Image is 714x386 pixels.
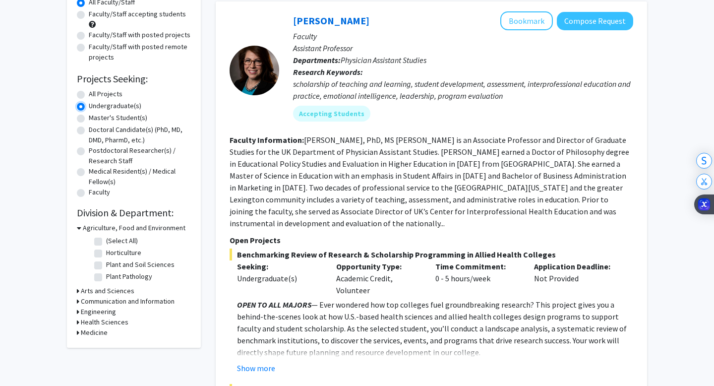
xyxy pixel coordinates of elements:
p: Opportunity Type: [336,260,420,272]
div: Undergraduate(s) [237,272,321,284]
iframe: Chat [7,341,42,379]
button: Show more [237,362,275,374]
p: Assistant Professor [293,42,633,54]
div: 0 - 5 hours/week [428,260,527,296]
em: OPEN TO ALL MAJORS [237,300,311,310]
label: Faculty/Staff accepting students [89,9,186,19]
label: Faculty/Staff with posted remote projects [89,42,191,63]
b: Departments: [293,55,341,65]
label: Postdoctoral Researcher(s) / Research Staff [89,145,191,166]
h3: Health Sciences [81,317,128,327]
label: (Select All) [106,236,138,246]
h3: Engineering [81,307,116,317]
h3: Medicine [81,327,108,338]
button: Compose Request to Leslie Woltenberg [557,12,633,30]
fg-read-more: [PERSON_NAME], PhD, MS [PERSON_NAME] is an Associate Professor and Director of Graduate Studies f... [230,135,629,228]
p: Time Commitment: [435,260,520,272]
h3: Communication and Information [81,296,175,307]
p: Faculty [293,30,633,42]
span: Benchmarking Review of Research & Scholarship Programming in Allied Health Colleges [230,249,633,260]
label: Horticulture [106,248,141,258]
label: Plant Pathology [106,271,152,282]
p: — Ever wondered how top colleges fuel groundbreaking research? This project gives you a behind-th... [237,299,633,358]
p: Application Deadline: [534,260,618,272]
mat-chip: Accepting Students [293,106,370,122]
div: Academic Credit, Volunteer [329,260,428,296]
label: Master's Student(s) [89,113,147,123]
h2: Division & Department: [77,207,191,219]
div: scholarship of teaching and learning, student development, assessment, interprofessional educatio... [293,78,633,102]
label: Plant and Soil Sciences [106,259,175,270]
b: Faculty Information: [230,135,304,145]
label: Medical Resident(s) / Medical Fellow(s) [89,166,191,187]
label: Undergraduate(s) [89,101,141,111]
h2: Projects Seeking: [77,73,191,85]
label: Faculty [89,187,110,197]
p: Open Projects [230,234,633,246]
label: Doctoral Candidate(s) (PhD, MD, DMD, PharmD, etc.) [89,125,191,145]
label: Faculty/Staff with posted projects [89,30,190,40]
h3: Agriculture, Food and Environment [83,223,185,233]
b: Research Keywords: [293,67,363,77]
button: Add Leslie Woltenberg to Bookmarks [500,11,553,30]
a: [PERSON_NAME] [293,14,369,27]
span: Physician Assistant Studies [341,55,426,65]
h3: Arts and Sciences [81,286,134,296]
p: Seeking: [237,260,321,272]
label: All Projects [89,89,122,99]
div: Not Provided [527,260,626,296]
